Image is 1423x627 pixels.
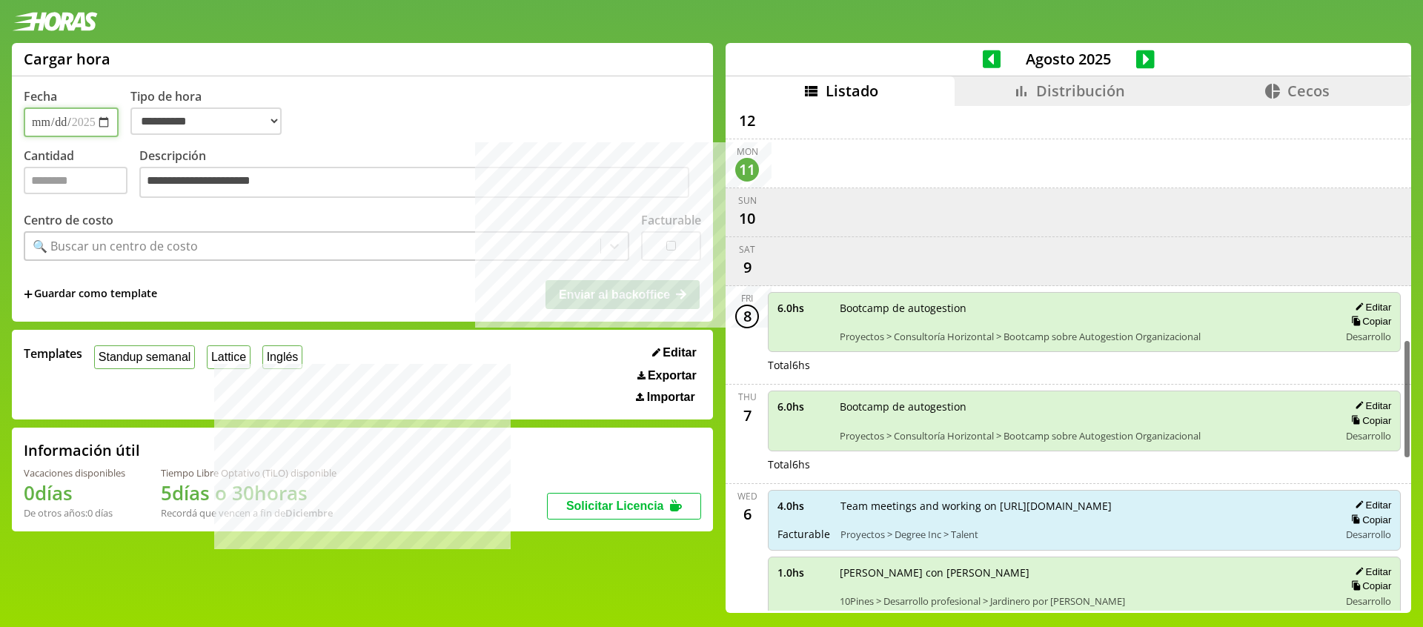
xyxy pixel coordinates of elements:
[1350,499,1391,511] button: Editar
[1346,330,1391,343] span: Desarrollo
[647,391,695,404] span: Importar
[1346,528,1391,541] span: Desarrollo
[24,49,110,69] h1: Cargar hora
[33,238,198,254] div: 🔍 Buscar un centro de costo
[130,107,282,135] select: Tipo de hora
[12,12,98,31] img: logotipo
[777,499,830,513] span: 4.0 hs
[24,286,33,302] span: +
[24,167,127,194] input: Cantidad
[840,301,1329,315] span: Bootcamp de autogestion
[1287,81,1330,101] span: Cecos
[24,440,140,460] h2: Información útil
[663,346,696,359] span: Editar
[24,480,125,506] h1: 0 días
[1346,429,1391,442] span: Desarrollo
[738,391,757,403] div: Thu
[768,457,1401,471] div: Total 6 hs
[735,207,759,230] div: 10
[777,565,829,580] span: 1.0 hs
[739,243,755,256] div: Sat
[777,527,830,541] span: Facturable
[1001,49,1136,69] span: Agosto 2025
[161,480,336,506] h1: 5 días o 30 horas
[737,145,758,158] div: Mon
[161,506,336,520] div: Recordá que vencen a fin de
[139,167,689,198] textarea: Descripción
[840,429,1329,442] span: Proyectos > Consultoría Horizontal > Bootcamp sobre Autogestion Organizacional
[840,528,1329,541] span: Proyectos > Degree Inc > Talent
[547,493,701,520] button: Solicitar Licencia
[24,345,82,362] span: Templates
[566,500,664,512] span: Solicitar Licencia
[648,345,701,360] button: Editar
[1350,399,1391,412] button: Editar
[1350,565,1391,578] button: Editar
[840,399,1329,414] span: Bootcamp de autogestion
[735,158,759,182] div: 11
[24,212,113,228] label: Centro de costo
[24,506,125,520] div: De otros años: 0 días
[139,147,701,202] label: Descripción
[768,358,1401,372] div: Total 6 hs
[735,305,759,328] div: 8
[285,506,333,520] b: Diciembre
[648,369,697,382] span: Exportar
[726,106,1411,611] div: scrollable content
[735,256,759,279] div: 9
[826,81,878,101] span: Listado
[161,466,336,480] div: Tiempo Libre Optativo (TiLO) disponible
[207,345,251,368] button: Lattice
[1347,414,1391,427] button: Copiar
[1347,514,1391,526] button: Copiar
[1350,301,1391,313] button: Editar
[777,399,829,414] span: 6.0 hs
[1347,315,1391,328] button: Copiar
[1347,580,1391,592] button: Copiar
[737,490,757,502] div: Wed
[262,345,302,368] button: Inglés
[840,565,1329,580] span: [PERSON_NAME] con [PERSON_NAME]
[633,368,701,383] button: Exportar
[840,499,1329,513] span: Team meetings and working on [URL][DOMAIN_NAME]
[24,286,157,302] span: +Guardar como template
[94,345,195,368] button: Standup semanal
[1346,594,1391,608] span: Desarrollo
[24,88,57,104] label: Fecha
[840,330,1329,343] span: Proyectos > Consultoría Horizontal > Bootcamp sobre Autogestion Organizacional
[24,466,125,480] div: Vacaciones disponibles
[1036,81,1125,101] span: Distribución
[777,301,829,315] span: 6.0 hs
[735,403,759,427] div: 7
[641,212,701,228] label: Facturable
[24,147,139,202] label: Cantidad
[735,502,759,526] div: 6
[130,88,293,137] label: Tipo de hora
[741,292,753,305] div: Fri
[738,194,757,207] div: Sun
[735,109,759,133] div: 12
[840,594,1329,608] span: 10Pines > Desarrollo profesional > Jardinero por [PERSON_NAME]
